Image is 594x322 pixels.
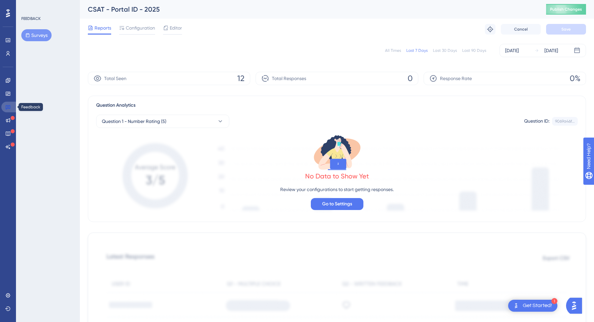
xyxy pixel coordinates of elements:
[170,24,182,32] span: Editor
[566,296,586,316] iframe: UserGuiding AI Assistant Launcher
[96,115,229,128] button: Question 1 - Number Rating (5)
[280,185,394,193] p: Review your configurations to start getting responses.
[311,198,363,210] button: Go to Settings
[16,2,42,10] span: Need Help?
[433,48,457,53] div: Last 30 Days
[501,24,541,35] button: Cancel
[96,101,135,109] span: Question Analytics
[508,300,557,312] div: Open Get Started! checklist, remaining modules: 1
[514,27,528,32] span: Cancel
[406,48,428,53] div: Last 7 Days
[21,16,41,21] div: FEEDBACK
[550,7,582,12] span: Publish Changes
[95,24,111,32] span: Reports
[570,73,580,84] span: 0%
[104,74,126,82] span: Total Seen
[512,302,520,310] img: launcher-image-alternative-text
[551,298,557,304] div: 1
[408,73,413,84] span: 0
[561,27,571,32] span: Save
[555,119,575,124] div: 9069a46f...
[21,29,52,41] button: Surveys
[546,4,586,15] button: Publish Changes
[322,200,352,208] span: Go to Settings
[546,24,586,35] button: Save
[126,24,155,32] span: Configuration
[102,117,166,125] span: Question 1 - Number Rating (5)
[385,48,401,53] div: All Times
[305,171,369,181] div: No Data to Show Yet
[462,48,486,53] div: Last 90 Days
[88,5,529,14] div: CSAT - Portal ID - 2025
[524,117,549,126] div: Question ID:
[237,73,245,84] span: 12
[505,47,519,54] div: [DATE]
[523,302,552,309] div: Get Started!
[272,74,306,82] span: Total Responses
[544,47,558,54] div: [DATE]
[440,74,472,82] span: Response Rate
